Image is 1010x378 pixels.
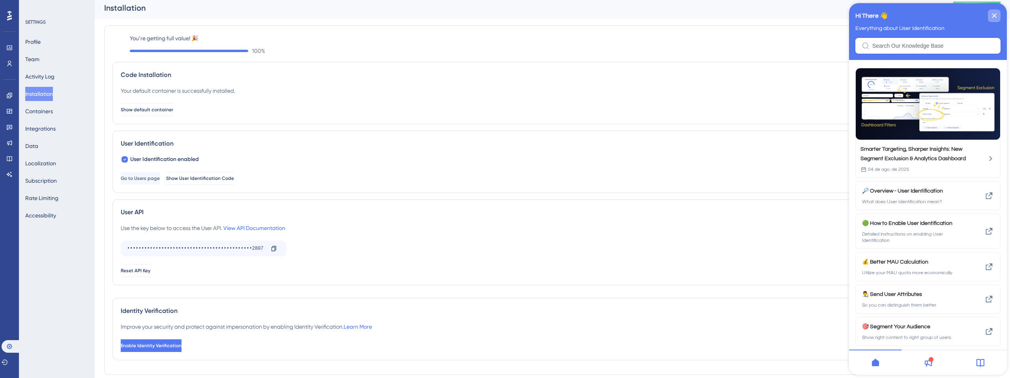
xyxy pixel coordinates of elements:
div: Identity Verification [121,306,984,316]
span: 🎯 Segment Your Audience [13,319,106,328]
button: Open AI Assistant Launcher [2,2,21,21]
span: 100 % [252,46,265,56]
span: Reset API Key [121,268,150,274]
button: Publish Changes [953,2,1001,14]
button: Activity Log [25,69,54,84]
label: You’re getting full value! 🎉 [130,34,992,43]
div: Smarter Targeting, Sharper Insights: New Segment Exclusion & Analytics Dashboard [11,141,134,160]
div: SETTINGS [25,19,89,25]
div: Installation [104,2,933,13]
div: 3 [60,4,63,10]
div: Your default container is successfully installed. [121,86,235,95]
span: Hi There 👋 [6,7,39,19]
span: 👨‍🎨 Send User Attributes [13,286,106,296]
span: Detailed instructions on enabling User Identification [13,228,118,241]
a: Overview - User Identification [6,178,151,207]
div: User API [121,208,984,217]
div: close resource center [139,6,151,19]
div: Smarter Targeting, Sharper Insights: New Segment Exclusion & Analytics Dashboard [6,65,151,175]
span: User Identification enabled [130,155,199,164]
a: Segment Your Audience [6,314,151,343]
button: Profile [25,35,41,49]
a: View API Documentation [223,225,285,231]
button: Containers [25,104,53,118]
button: Accessibility [25,208,56,223]
div: User Identification [121,139,984,148]
button: Reset API Key [121,264,150,277]
div: Segment Your Audience [13,319,118,338]
span: So you can distinguish them better [13,299,118,305]
span: User Identification [6,2,55,11]
button: Team [25,52,39,66]
button: Show User Identification Code [166,172,234,185]
button: Go to Users page [121,172,160,185]
span: 04 de ago. de 2025 [19,163,60,170]
span: Show right content to right group of users [13,331,118,338]
span: Enable Identity Verification [121,342,181,349]
a: Send User Attributes [6,281,151,311]
div: Overview - User Identification [13,183,118,202]
button: Enable Identity Verification [121,339,181,352]
span: 🔎 Overview - User Identification [13,183,106,193]
span: Show default container [121,107,173,113]
button: Rate Limiting [25,191,58,205]
button: Installation [25,87,53,101]
button: Integrations [25,122,56,136]
img: launcher-image-alternative-text [5,5,19,19]
button: Localization [25,156,56,170]
button: Subscription [25,174,57,188]
span: Go to Users page [121,175,160,182]
input: Search Our Knowledge Base [23,39,145,46]
div: Better MAU Calculation [13,254,118,273]
div: Use the key below to access the User API. [121,223,285,233]
button: Show default container [121,103,173,116]
span: What does User Identification mean? [13,196,118,202]
span: 💰 Better MAU Calculation [13,254,106,264]
a: Better MAU Calculation [6,249,151,278]
div: Improve your security and protect against impersonation by enabling Identity Verification. [121,322,372,331]
a: How to Enable User Identification [6,210,151,246]
span: Everything about User Identification [6,22,95,28]
a: Learn More [344,324,372,330]
span: Utilize your MAU quota more economically [13,267,118,273]
div: Send User Attributes [13,286,118,305]
div: ••••••••••••••••••••••••••••••••••••••••••••2807 [127,242,264,255]
button: Data [25,139,38,153]
div: How to Enable User Identification [13,215,118,241]
div: Code Installation [121,70,984,80]
span: 🟢 How to Enable User Identification [13,215,106,225]
span: Show User Identification Code [166,175,234,182]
